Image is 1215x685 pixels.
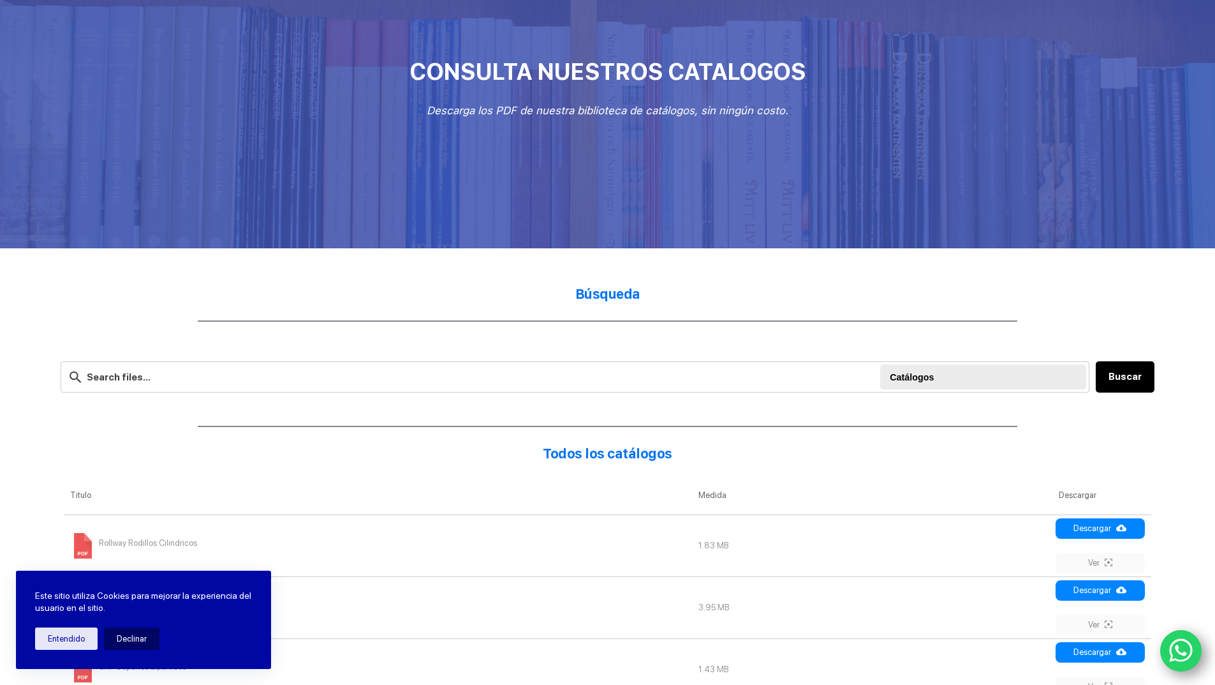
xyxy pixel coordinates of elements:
[1056,615,1145,635] a: Ver
[1096,361,1154,393] button: Buscar
[543,446,672,462] strong: Todos los catálogos
[409,58,806,86] span: CONSULTA NUESTROS CATALOGOS
[99,533,197,553] span: Rollway Rodillos Cilindricos
[692,476,1052,515] th: Medida
[1160,630,1202,672] a: WhatsApp
[1052,476,1151,515] th: Descargar
[68,369,84,385] img: search-24.svg
[1056,518,1145,539] a: Descargar
[1056,642,1145,663] a: Descargar
[61,361,1089,393] input: Search files...
[70,540,197,550] a: Rollway Rodillos Cilindricos
[1056,553,1145,573] a: Ver
[35,628,98,650] button: Entendido
[35,590,252,615] p: Este sitio utiliza Cookies para mejorar la experiencia del usuario en el sitio.
[692,576,1052,638] td: 3.95 MB
[575,286,640,302] strong: Búsqueda
[692,515,1052,576] td: 1.83 MB
[427,104,788,117] em: Descarga los PDF de nuestra biblioteca de catálogos, sin ningún costo.
[64,476,691,515] th: Titulo
[1056,580,1145,601] a: Descargar
[104,628,159,650] button: Declinar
